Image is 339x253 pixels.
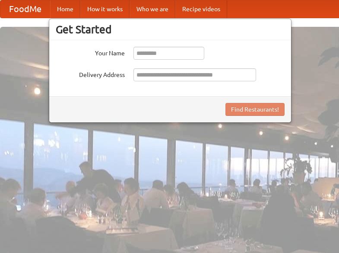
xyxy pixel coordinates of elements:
[56,68,125,79] label: Delivery Address
[175,0,227,18] a: Recipe videos
[50,0,80,18] a: Home
[225,103,285,116] button: Find Restaurants!
[56,23,285,36] h3: Get Started
[0,0,50,18] a: FoodMe
[80,0,130,18] a: How it works
[56,47,125,58] label: Your Name
[130,0,175,18] a: Who we are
